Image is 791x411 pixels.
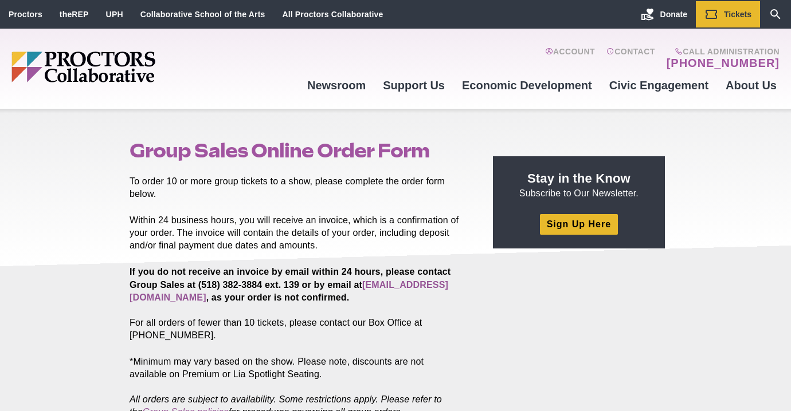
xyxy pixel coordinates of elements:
[11,52,244,82] img: Proctors logo
[453,70,601,101] a: Economic Development
[606,47,655,70] a: Contact
[663,47,780,56] span: Call Administration
[717,70,785,101] a: About Us
[130,266,467,341] p: For all orders of fewer than 10 tickets, please contact our Box Office at [PHONE_NUMBER].
[9,10,42,19] a: Proctors
[667,56,780,70] a: [PHONE_NUMBER]
[632,1,696,27] a: Donate
[299,70,374,101] a: Newsroom
[724,10,751,19] span: Tickets
[130,175,467,200] p: To order 10 or more group tickets to a show, please complete the order form below.
[540,214,618,234] a: Sign Up Here
[60,10,89,19] a: theREP
[130,214,467,252] p: Within 24 business hours, you will receive an invoice, which is a confirmation of your order. The...
[282,10,383,19] a: All Proctors Collaborative
[696,1,760,27] a: Tickets
[660,10,687,19] span: Donate
[601,70,717,101] a: Civic Engagement
[545,47,595,70] a: Account
[760,1,791,27] a: Search
[527,171,631,185] strong: Stay in the Know
[106,10,123,19] a: UPH
[374,70,453,101] a: Support Us
[130,267,451,302] strong: If you do not receive an invoice by email within 24 hours, please contact Group Sales at (518) 38...
[130,140,467,161] h1: Group Sales Online Order Form
[507,170,651,200] p: Subscribe to Our Newsletter.
[140,10,265,19] a: Collaborative School of the Arts
[130,280,448,302] a: [EMAIL_ADDRESS][DOMAIN_NAME]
